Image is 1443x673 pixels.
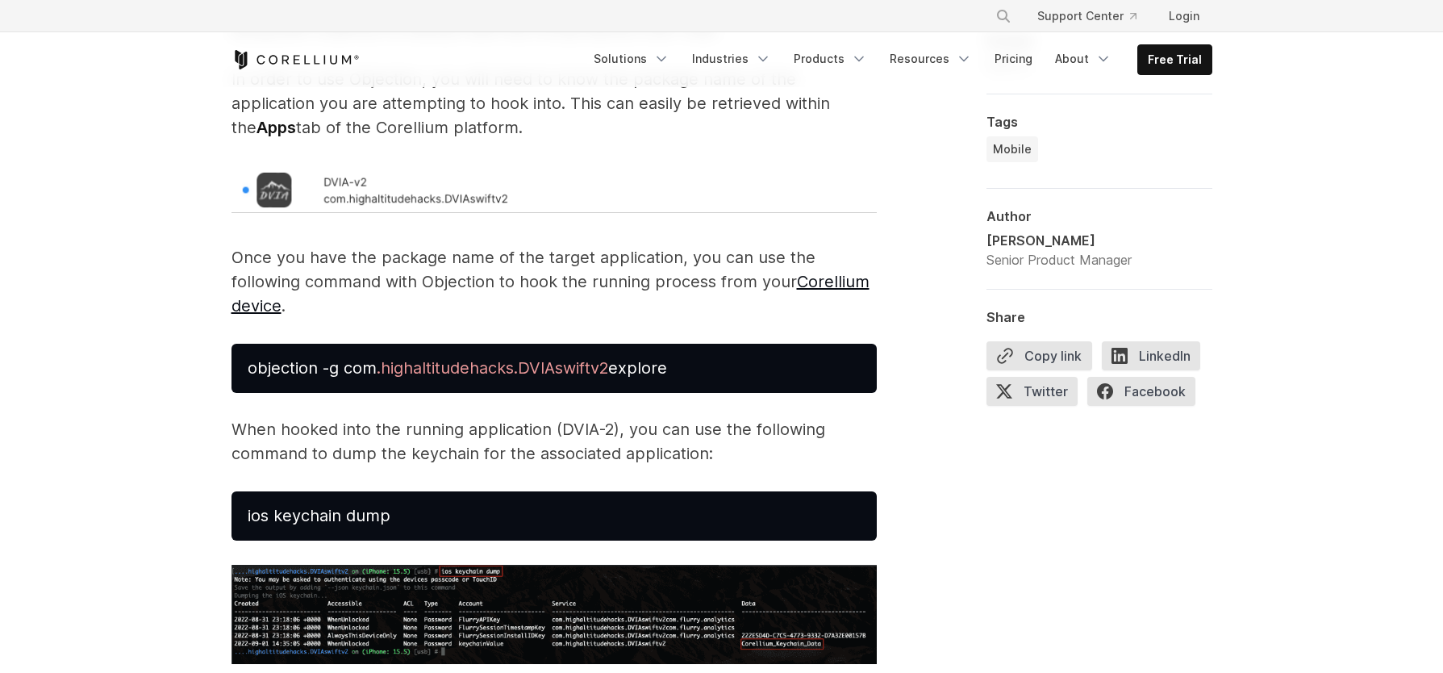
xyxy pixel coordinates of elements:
[986,250,1132,270] div: Senior Product Manager
[248,358,667,378] span: objection -g com explore
[986,377,1078,406] span: Twitter
[248,506,390,525] span: ios keychain dump
[231,245,877,318] p: Once you have the package name of the target application, you can use the following command with ...
[989,2,1018,31] button: Search
[1087,377,1195,406] span: Facebook
[880,44,982,73] a: Resources
[231,67,877,140] p: In order to use Objection, you will need to know the package name of the application you are atte...
[1087,377,1205,412] a: Facebook
[584,44,1212,75] div: Navigation Menu
[682,44,781,73] a: Industries
[377,358,608,378] span: .highaltitudehacks.DVIAswiftv2
[986,208,1212,224] div: Author
[231,50,360,69] a: Corellium Home
[986,377,1087,412] a: Twitter
[985,44,1042,73] a: Pricing
[784,44,877,73] a: Products
[986,114,1212,130] div: Tags
[231,272,870,316] a: Corellium device
[231,165,877,213] img: DVIA_Installed
[584,44,679,73] a: Solutions
[231,565,877,664] img: iOS_Keychain_Dump
[231,417,877,466] p: When hooked into the running application (DVIA-2), you can use the following command to dump the ...
[1138,45,1212,74] a: Free Trial
[1156,2,1212,31] a: Login
[986,341,1092,370] button: Copy link
[986,231,1132,250] div: [PERSON_NAME]
[993,141,1032,157] span: Mobile
[256,118,296,137] strong: Apps
[986,309,1212,325] div: Share
[1045,44,1121,73] a: About
[986,136,1038,162] a: Mobile
[976,2,1212,31] div: Navigation Menu
[1024,2,1149,31] a: Support Center
[1102,341,1200,370] span: LinkedIn
[1102,341,1210,377] a: LinkedIn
